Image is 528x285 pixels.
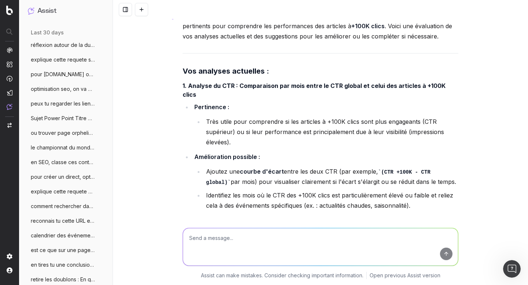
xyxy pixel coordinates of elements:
span: retire les doublons : En quoi consiste [31,276,95,283]
span: explique cette requete sql : with bloc_ [31,56,95,63]
span: ou trouver page orpheline liste [31,129,95,137]
span: calendrier des événements du mois d'octo [31,232,95,239]
button: réflexion autour de la durée de durée de [25,39,107,51]
button: calendrier des événements du mois d'octo [25,230,107,241]
iframe: Intercom live chat [503,260,521,278]
button: Assist [28,6,104,16]
button: le championnat du monde masculin de vole [25,142,107,153]
img: Assist [7,104,12,110]
img: Intelligence [7,61,12,67]
img: Activation [7,75,12,82]
strong: +100K clics [351,22,385,30]
span: optimisation seo, on va mettre des métad [31,85,95,93]
h1: Assist [37,6,56,16]
button: comment rechercher dans botify des donné [25,200,107,212]
span: last 30 days [31,29,64,36]
li: Très utile pour comprendre si les articles à +100K clics sont plus engageants (CTR supérieur) ou ... [204,116,458,147]
button: peux tu regarder les liens entrants, sor [25,98,107,110]
img: Botify logo [6,5,13,15]
img: Assist [28,7,34,14]
img: Switch project [7,123,12,128]
button: pour créer un direct, optimise le SEO po [25,171,107,183]
button: ou trouver page orpheline liste [25,127,107,139]
img: Studio [7,90,12,96]
button: pour [DOMAIN_NAME] on va parler de données [25,69,107,80]
strong: Amélioration possible : [194,153,260,160]
button: explique cette requete SQL SELECT DIS [25,186,107,197]
span: reconnais tu cette URL et le contenu htt [31,217,95,225]
p: Assist can make mistakes. Consider checking important information. [201,272,363,279]
strong: Vos analyses actuelles : [183,67,269,75]
img: Setting [7,253,12,259]
strong: Pertinence : [194,103,229,111]
span: comment rechercher dans botify des donné [31,203,95,210]
span: en tires tu une conclusion ? page ID cli [31,261,95,269]
strong: courbe d'écart [240,168,284,175]
span: Sujet Power Point Titre Discover Aide-mo [31,115,95,122]
img: My account [7,267,12,273]
span: en SEO, classe ces contenus en chaud fro [31,159,95,166]
li: Ajoutez une entre les deux CTR (par exemple, par mois) pour visualiser clairement si l'écart s'él... [204,166,458,187]
button: optimisation seo, on va mettre des métad [25,83,107,95]
button: est ce que sur une page on peut ajouter [25,244,107,256]
button: Sujet Power Point Titre Discover Aide-mo [25,112,107,124]
button: en SEO, classe ces contenus en chaud fro [25,156,107,168]
span: le championnat du monde masculin de vole [31,144,95,151]
img: Analytics [7,47,12,53]
span: pour [DOMAIN_NAME] on va parler de données [31,71,95,78]
span: est ce que sur une page on peut ajouter [31,247,95,254]
button: explique cette requete sql : with bloc_ [25,54,107,66]
span: peux tu regarder les liens entrants, sor [31,100,95,107]
p: D'accord, votre approche est très bien structurée et vos analyses couvrent déjà plusieurs angles ... [183,11,458,41]
button: reconnais tu cette URL et le contenu htt [25,215,107,227]
span: réflexion autour de la durée de durée de [31,41,95,49]
span: pour créer un direct, optimise le SEO po [31,173,95,181]
a: Open previous Assist version [370,272,440,279]
button: en tires tu une conclusion ? page ID cli [25,259,107,271]
li: Identifiez les mois où le CTR des +100K clics est particulièrement élevé ou faible et reliez cela... [204,190,458,211]
strong: 1. Analyse du CTR : Comparaison par mois entre le CTR global et celui des articles à +100K clics [183,82,447,98]
span: explique cette requete SQL SELECT DIS [31,188,95,195]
